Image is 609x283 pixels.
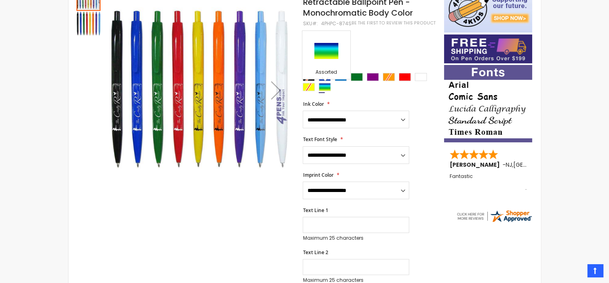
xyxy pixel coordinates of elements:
span: Text Font Style [303,136,337,143]
span: [GEOGRAPHIC_DATA] [513,161,572,169]
div: Assorted [304,69,348,77]
div: Green [351,73,363,81]
div: 4PHPC-874S [321,20,351,27]
span: In stock [303,30,325,37]
div: Red [399,73,411,81]
img: font-personalization-examples [444,65,532,142]
span: Text Line 1 [303,207,328,214]
a: Top [587,264,603,277]
img: Free shipping on orders over $199 [444,34,532,63]
div: Assorted [319,83,331,91]
a: 4pens.com certificate URL [456,218,533,225]
span: Imprint Color [303,172,333,178]
strong: SKU [303,20,318,27]
p: Maximum 25 characters [303,235,409,241]
div: Purple [367,73,379,81]
div: White [415,73,427,81]
div: Fantastic [450,174,527,191]
img: 4pens.com widget logo [456,209,533,223]
span: [PERSON_NAME] [450,161,502,169]
span: - , [502,161,572,169]
span: NJ [506,161,512,169]
span: Text Line 2 [303,249,328,256]
span: Ink Color [303,101,324,107]
div: Custom Cambria Plastic Retractable Ballpoint Pen - Monochromatic Body Color [76,11,100,36]
a: Be the first to review this product [351,20,435,26]
img: Custom Cambria Plastic Retractable Ballpoint Pen - Monochromatic Body Color [76,12,100,36]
